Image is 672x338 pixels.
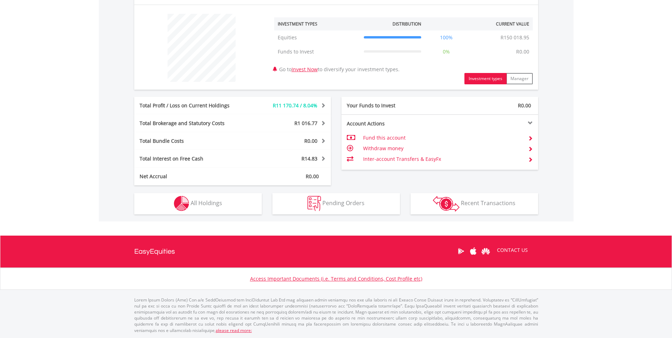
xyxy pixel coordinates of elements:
[363,133,522,143] td: Fund this account
[492,240,533,260] a: CONTACT US
[322,199,365,207] span: Pending Orders
[134,236,175,267] a: EasyEquities
[274,45,360,59] td: Funds to Invest
[341,120,440,127] div: Account Actions
[134,173,249,180] div: Net Accrual
[425,30,468,45] td: 100%
[134,155,249,162] div: Total Interest on Free Cash
[480,240,492,262] a: Huawei
[134,193,262,214] button: All Holdings
[363,143,522,154] td: Withdraw money
[307,196,321,211] img: pending_instructions-wht.png
[294,120,317,126] span: R1 016.77
[269,10,538,84] div: Go to to diversify your investment types.
[468,17,533,30] th: Current Value
[464,73,507,84] button: Investment types
[274,30,360,45] td: Equities
[306,173,319,180] span: R0.00
[411,193,538,214] button: Recent Transactions
[292,66,318,73] a: Invest Now
[461,199,515,207] span: Recent Transactions
[134,297,538,333] p: Lorem Ipsum Dolors (Ame) Con a/e SeddOeiusmod tem InciDiduntut Lab Etd mag aliquaen admin veniamq...
[301,155,317,162] span: R14.83
[513,45,533,59] td: R0.00
[250,275,422,282] a: Access Important Documents (i.e. Terms and Conditions, Cost Profile etc)
[216,327,252,333] a: please read more:
[497,30,533,45] td: R150 018.95
[304,137,317,144] span: R0.00
[341,102,440,109] div: Your Funds to Invest
[272,193,400,214] button: Pending Orders
[425,45,468,59] td: 0%
[363,154,522,164] td: Inter-account Transfers & EasyFx
[467,240,480,262] a: Apple
[393,21,421,27] div: Distribution
[134,102,249,109] div: Total Profit / Loss on Current Holdings
[455,240,467,262] a: Google Play
[191,199,222,207] span: All Holdings
[506,73,533,84] button: Manager
[518,102,531,109] span: R0.00
[134,120,249,127] div: Total Brokerage and Statutory Costs
[274,17,360,30] th: Investment Types
[433,196,459,212] img: transactions-zar-wht.png
[134,137,249,145] div: Total Bundle Costs
[174,196,189,211] img: holdings-wht.png
[273,102,317,109] span: R11 170.74 / 8.04%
